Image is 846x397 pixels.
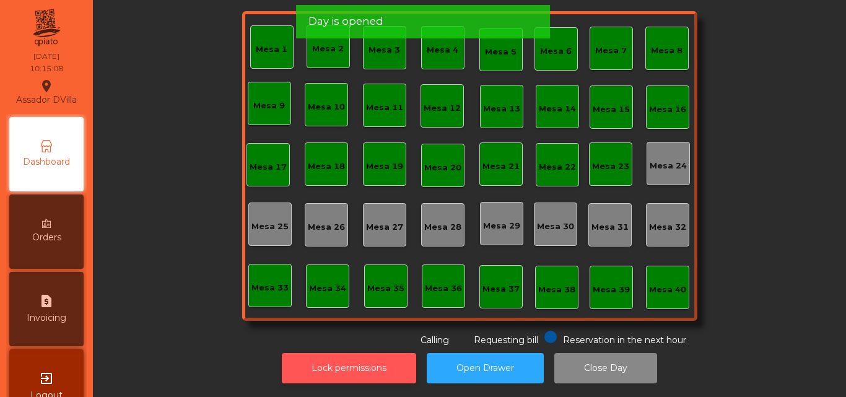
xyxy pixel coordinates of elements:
div: Mesa 6 [540,45,572,58]
span: Invoicing [27,312,66,325]
div: Mesa 23 [592,160,629,173]
div: Mesa 15 [593,103,630,116]
span: Reservation in the next hour [563,334,686,346]
button: Close Day [554,353,657,383]
div: Mesa 18 [308,160,345,173]
span: Orders [32,231,61,244]
div: Mesa 25 [251,220,289,233]
div: Mesa 26 [308,221,345,233]
div: Mesa 33 [251,282,289,294]
div: Mesa 27 [366,221,403,233]
div: Mesa 12 [424,102,461,115]
i: request_page [39,294,54,308]
button: Lock permissions [282,353,416,383]
span: Calling [421,334,449,346]
div: Mesa 9 [253,100,285,112]
span: Dashboard [23,155,70,168]
div: Mesa 36 [425,282,462,295]
div: Mesa 16 [649,103,686,116]
div: Mesa 4 [427,44,458,56]
i: exit_to_app [39,371,54,386]
div: Mesa 1 [256,43,287,56]
div: Mesa 14 [539,103,576,115]
button: Open Drawer [427,353,544,383]
span: Day is opened [308,14,383,29]
div: Mesa 11 [366,102,403,114]
div: Mesa 39 [593,284,630,296]
div: Mesa 30 [537,220,574,233]
div: Assador DVilla [16,77,77,108]
div: 10:15:08 [30,63,63,74]
div: Mesa 20 [424,162,461,174]
div: Mesa 22 [539,161,576,173]
div: Mesa 17 [250,161,287,173]
div: Mesa 34 [309,282,346,295]
div: Mesa 10 [308,101,345,113]
div: Mesa 28 [424,221,461,233]
div: Mesa 24 [650,160,687,172]
div: Mesa 32 [649,221,686,233]
div: Mesa 2 [312,43,344,55]
span: Requesting bill [474,334,538,346]
i: location_on [39,79,54,94]
div: Mesa 29 [483,220,520,232]
div: Mesa 3 [368,44,400,56]
div: Mesa 19 [366,160,403,173]
div: Mesa 35 [367,282,404,295]
div: Mesa 7 [595,45,627,57]
div: Mesa 13 [483,103,520,115]
div: Mesa 31 [591,221,629,233]
div: Mesa 40 [649,284,686,296]
img: qpiato [31,6,61,50]
div: Mesa 5 [485,46,517,58]
div: Mesa 38 [538,284,575,296]
div: Mesa 8 [651,45,682,57]
div: [DATE] [33,51,59,62]
div: Mesa 21 [482,160,520,173]
div: Mesa 37 [482,283,520,295]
